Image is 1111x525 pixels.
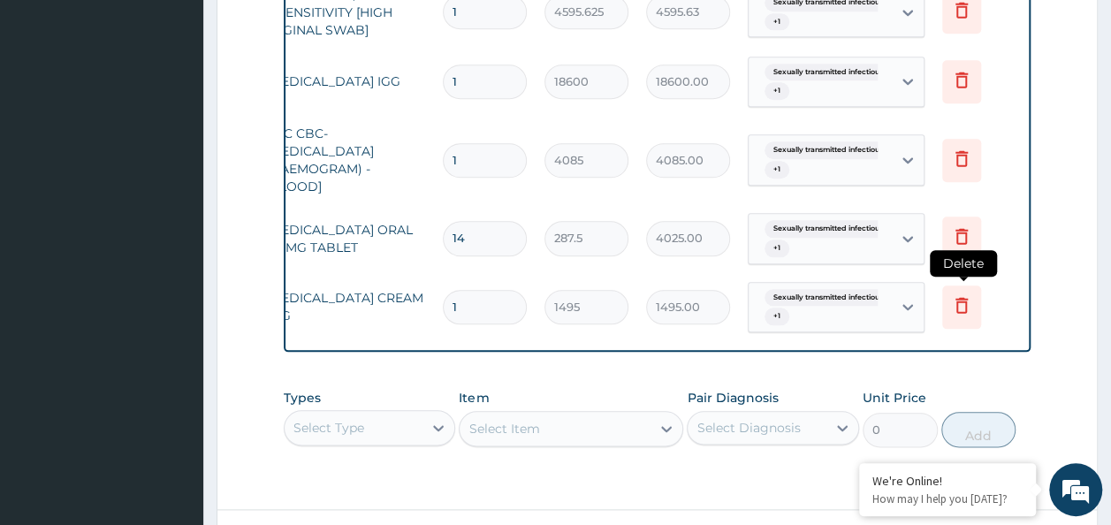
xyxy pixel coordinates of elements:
label: Types [284,391,321,406]
td: [MEDICAL_DATA] CREAM 20G [257,280,434,333]
span: + 1 [765,82,789,100]
span: Sexually transmitted infectiou... [765,220,894,238]
div: Select Diagnosis [696,419,800,437]
label: Pair Diagnosis [687,389,778,407]
p: How may I help you today? [872,491,1023,506]
td: [MEDICAL_DATA] ORAL 150MG TABLET [257,212,434,265]
span: + 1 [765,240,789,257]
div: Select Type [293,419,364,437]
label: Item [459,389,489,407]
td: FBC CBC-[MEDICAL_DATA] (HAEMOGRAM) - [BLOOD] [257,116,434,204]
div: We're Online! [872,473,1023,489]
span: + 1 [765,308,789,325]
span: Sexually transmitted infectiou... [765,64,894,81]
span: Sexually transmitted infectiou... [765,141,894,159]
span: Sexually transmitted infectiou... [765,289,894,307]
img: d_794563401_company_1708531726252_794563401 [33,88,72,133]
span: + 1 [765,161,789,179]
div: Chat with us now [92,99,297,122]
span: We're online! [103,153,244,331]
textarea: Type your message and hit 'Enter' [9,343,337,405]
label: Unit Price [863,389,926,407]
span: + 1 [765,13,789,31]
td: [MEDICAL_DATA] IGG [257,64,434,99]
span: Delete [930,250,997,277]
div: Minimize live chat window [290,9,332,51]
button: Add [941,412,1016,447]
